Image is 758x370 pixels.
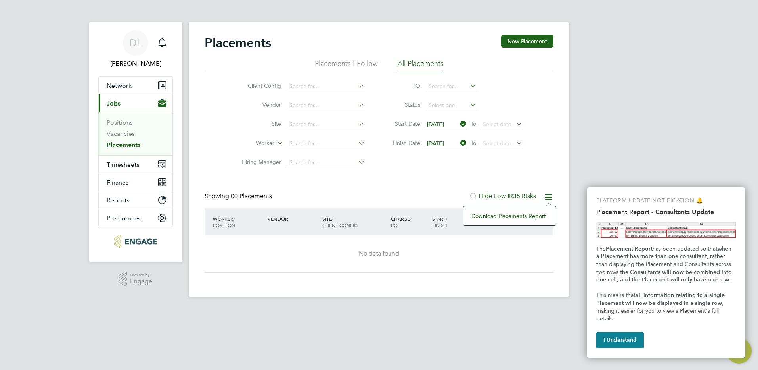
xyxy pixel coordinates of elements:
span: Select date [483,140,511,147]
span: Network [107,82,132,89]
span: . [729,276,731,283]
span: The [596,245,606,252]
div: Vendor [266,212,320,226]
span: Preferences [107,214,141,222]
span: / PO [391,216,412,228]
span: / Position [213,216,235,228]
div: Start [430,212,471,232]
span: [DATE] [427,140,444,147]
span: , making it easier for you to view a Placement's full details. [596,300,725,322]
div: Showing [205,192,274,200]
div: Worker [211,212,266,232]
button: New Placement [501,35,553,48]
span: DL [130,38,142,48]
label: Site [235,120,281,127]
img: barnfieldconstruction-logo-retina.png [114,235,157,248]
span: Finance [107,179,129,186]
input: Search for... [287,100,365,111]
button: I Understand [596,332,644,348]
label: PO [385,82,420,89]
span: Reports [107,197,130,204]
h2: Placements [205,35,271,51]
a: Placements [107,141,140,148]
input: Search for... [287,81,365,92]
p: PLATFORM UPDATE NOTIFICATION 🔔 [596,197,736,205]
a: Vacancies [107,130,135,137]
input: Search for... [426,81,476,92]
nav: Main navigation [89,22,182,262]
span: To [468,138,479,148]
span: , rather than displaying the Placement and Consultants across two rows, [596,253,733,275]
span: Jobs [107,100,121,107]
div: No data found [212,250,546,258]
a: Go to home page [98,235,173,248]
label: Worker [229,139,274,147]
strong: the Consultants will now be combined into one cell, and the Placement will only have one row [596,269,733,283]
label: Hiring Manager [235,158,281,166]
span: To [468,119,479,129]
li: Placements I Follow [315,59,378,73]
img: Highlight Placement ID, Consultant Name and Email, in the Placements report [596,222,736,238]
strong: Placement Report [606,245,653,252]
span: Select date [483,121,511,128]
span: This means that [596,292,635,299]
label: Vendor [235,101,281,108]
div: Placement Report Consultants Update [587,187,745,358]
input: Search for... [287,138,365,149]
span: 00 Placements [231,192,272,200]
strong: all information relating to a single Placement will now be displayed in a single row [596,292,726,306]
strong: when a Placement has more than one consultant [596,245,733,260]
div: Site [320,212,389,232]
span: Powered by [130,272,152,278]
span: David Leyland [98,59,173,68]
span: [DATE] [427,121,444,128]
input: Select one [426,100,476,111]
span: / Finish [432,216,447,228]
li: All Placements [398,59,444,73]
div: Charge [389,212,430,232]
a: Go to account details [98,30,173,68]
label: Client Config [235,82,281,89]
span: / Client Config [322,216,358,228]
span: Engage [130,278,152,285]
label: Finish Date [385,139,420,146]
label: Status [385,101,420,108]
li: Download Placements Report [467,210,552,222]
a: Positions [107,119,133,126]
span: has been updated so that [653,245,718,252]
input: Search for... [287,119,365,130]
span: Timesheets [107,161,140,168]
input: Search for... [287,157,365,168]
label: Hide Low IR35 Risks [469,192,536,200]
label: Start Date [385,120,420,127]
h2: Placement Report - Consultants Update [596,208,736,216]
